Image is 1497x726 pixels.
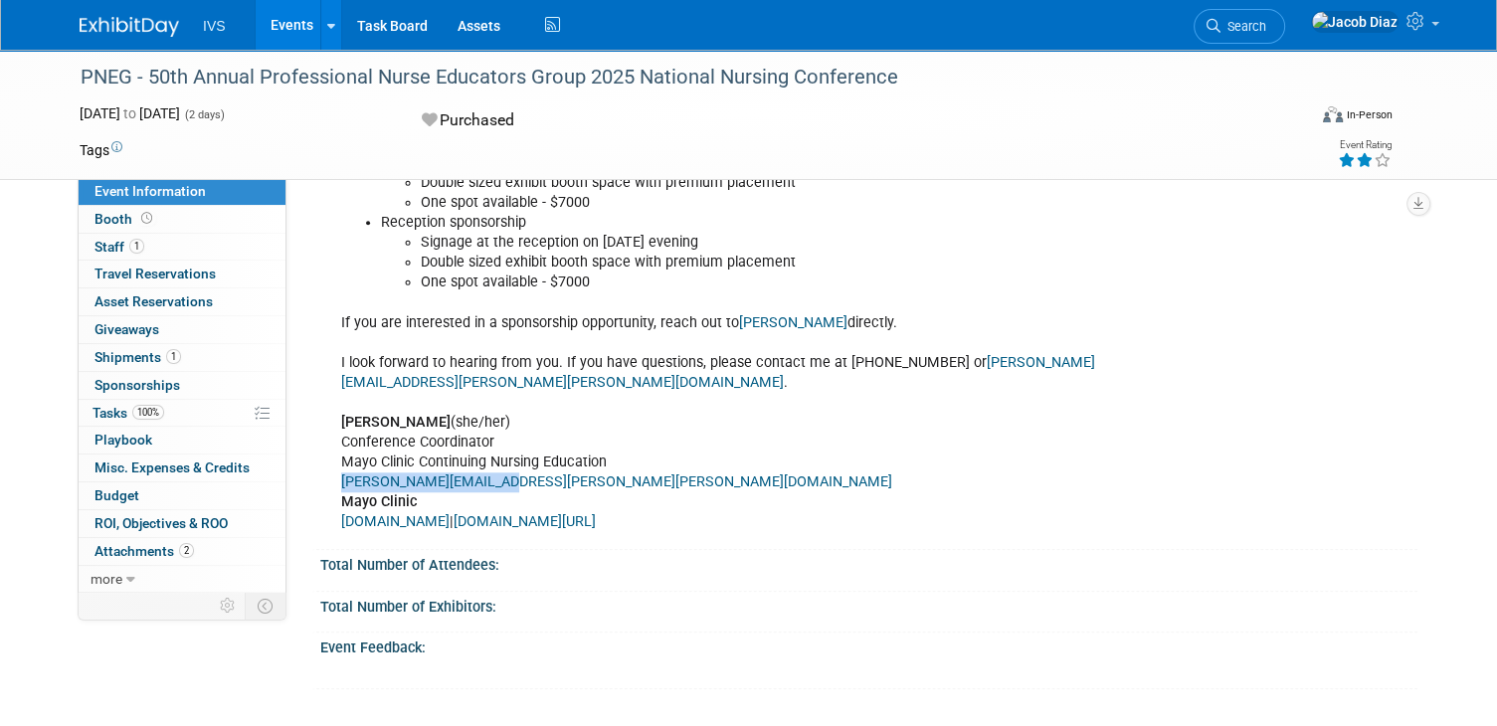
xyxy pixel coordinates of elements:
div: In-Person [1346,107,1393,122]
div: Purchased [416,103,834,138]
div: Total Number of Attendees: [320,550,1417,575]
a: Asset Reservations [79,288,285,315]
li: Double sized exhibit booth space with premium placement [421,173,1191,193]
span: Misc. Expenses & Credits [94,459,250,475]
b: Mayo Clinic [341,493,417,510]
span: Playbook [94,432,152,448]
b: [PERSON_NAME] [341,414,451,431]
img: Format-Inperson.png [1323,106,1343,122]
span: 1 [166,349,181,364]
span: Event Information [94,183,206,199]
a: [DOMAIN_NAME][URL] [454,513,596,530]
a: Misc. Expenses & Credits [79,454,285,481]
a: Tasks100% [79,400,285,427]
span: IVS [203,18,226,34]
a: Booth [79,206,285,233]
li: One spot available - $7000 [421,272,1191,292]
div: PNEG - 50th Annual Professional Nurse Educators Group 2025 National Nursing Conference [74,60,1281,95]
span: 100% [132,405,164,420]
a: Shipments1 [79,344,285,371]
li: Reception sponsorship [381,213,1191,233]
span: ROI, Objectives & ROO [94,515,228,531]
img: Jacob Diaz [1311,11,1399,33]
li: Signage at the reception on [DATE] evening [421,233,1191,253]
a: more [79,566,285,593]
span: to [120,105,139,121]
div: Event Feedback: [320,633,1417,657]
a: Playbook [79,427,285,454]
span: Giveaways [94,321,159,337]
div: Total Number of Exhibitors: [320,592,1417,617]
a: Event Information [79,178,285,205]
a: [PERSON_NAME] [739,314,847,331]
li: One spot available - $7000 [421,193,1191,213]
span: (2 days) [183,108,225,121]
span: Sponsorships [94,377,180,393]
a: Budget [79,482,285,509]
a: ROI, Objectives & ROO [79,510,285,537]
span: 2 [179,543,194,558]
a: Giveaways [79,316,285,343]
a: Staff1 [79,234,285,261]
img: ExhibitDay [80,17,179,37]
li: Double sized exhibit booth space with premium placement [421,253,1191,272]
td: Toggle Event Tabs [246,593,286,619]
a: [DOMAIN_NAME] [341,513,450,530]
a: Attachments2 [79,538,285,565]
span: Staff [94,239,144,255]
span: Budget [94,487,139,503]
a: Travel Reservations [79,261,285,287]
span: Booth not reserved yet [137,211,156,226]
a: [PERSON_NAME][EMAIL_ADDRESS][PERSON_NAME][PERSON_NAME][DOMAIN_NAME] [341,354,1095,391]
a: Search [1194,9,1285,44]
span: Travel Reservations [94,266,216,281]
span: [DATE] [DATE] [80,105,180,121]
span: Attachments [94,543,194,559]
span: Tasks [93,405,164,421]
td: Personalize Event Tab Strip [211,593,246,619]
td: Tags [80,140,122,160]
span: more [91,571,122,587]
span: 1 [129,239,144,254]
a: [PERSON_NAME][EMAIL_ADDRESS][PERSON_NAME][PERSON_NAME][DOMAIN_NAME] [341,473,892,490]
span: Search [1220,19,1266,34]
span: Asset Reservations [94,293,213,309]
span: Booth [94,211,156,227]
span: Shipments [94,349,181,365]
div: Event Format [1199,103,1393,133]
a: Sponsorships [79,372,285,399]
div: Event Rating [1338,140,1392,150]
